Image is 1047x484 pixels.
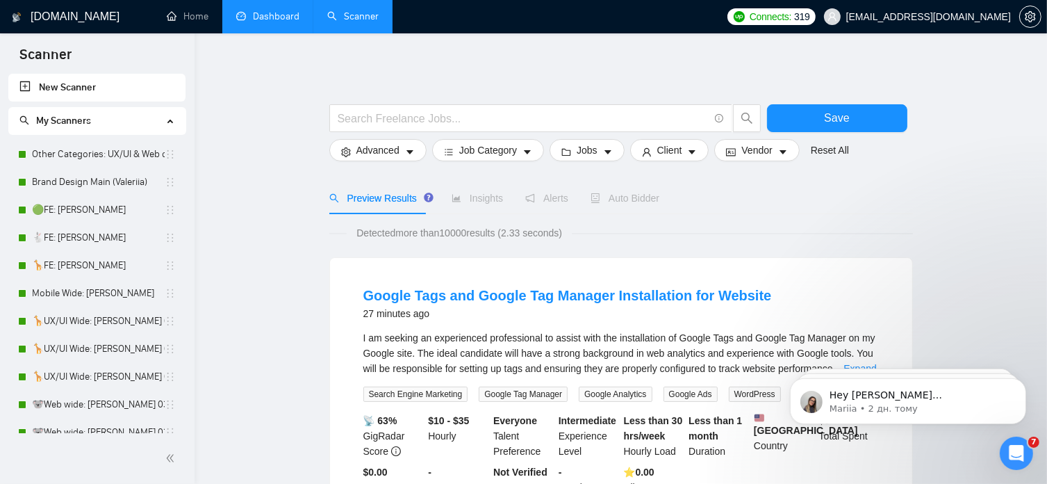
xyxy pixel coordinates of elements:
span: Jobs [577,143,597,158]
span: notification [525,193,535,203]
a: Mobile Wide: [PERSON_NAME] [32,280,165,307]
button: settingAdvancedcaret-down [329,139,427,161]
button: idcardVendorcaret-down [714,139,799,161]
span: idcard [726,147,736,157]
span: setting [1020,11,1041,22]
span: Save [824,109,849,127]
li: 🦒UX/UI Wide: Vlad 03/07 old [8,307,186,335]
span: caret-down [405,147,415,157]
span: robot [591,193,600,203]
a: dashboardDashboard [236,10,299,22]
span: holder [165,288,176,299]
li: 🐨Web wide: Vlad 03/07 old але перест на веб проф [8,391,186,419]
span: holder [165,371,176,382]
a: 🐨Web wide: [PERSON_NAME] 03/07 bid in range [32,419,165,446]
span: search [19,115,29,125]
a: 🦒UX/UI Wide: [PERSON_NAME] 03/07 quest [32,363,165,391]
input: Search Freelance Jobs... [338,110,709,127]
li: 🐨Web wide: Vlad 03/07 bid in range [8,419,186,446]
a: 🦒UX/UI Wide: [PERSON_NAME] 03/07 old [32,307,165,335]
span: user [827,12,837,22]
span: caret-down [603,147,613,157]
span: info-circle [391,446,401,456]
div: 27 minutes ago [363,305,772,322]
span: Insights [452,193,503,204]
span: caret-down [778,147,788,157]
b: Everyone [493,415,537,426]
a: Reset All [811,143,849,158]
div: Country [751,413,816,459]
span: Connects: [750,9,791,24]
button: search [733,104,761,132]
a: Other Categories: UX/UI & Web design [PERSON_NAME] [32,140,165,168]
span: WordPress [729,387,781,402]
iframe: Intercom live chat [1000,437,1033,470]
span: My Scanners [36,115,91,127]
a: 🐇FE: [PERSON_NAME] [32,224,165,252]
li: 🦒UX/UI Wide: Vlad 03/07 quest [8,363,186,391]
span: 7 [1028,437,1039,448]
div: Duration [686,413,751,459]
img: logo [12,6,22,29]
a: 🦒UX/UI Wide: [PERSON_NAME] 03/07 portfolio [32,335,165,363]
span: holder [165,149,176,160]
li: Other Categories: UX/UI & Web design Vlad [8,140,186,168]
b: Intermediate [559,415,616,426]
div: Experience Level [556,413,621,459]
b: 📡 63% [363,415,397,426]
span: My Scanners [19,115,91,127]
span: holder [165,344,176,355]
span: Vendor [741,143,772,158]
li: 🟢FE: Roman [8,196,186,224]
a: 🐨Web wide: [PERSON_NAME] 03/07 old але перест на веб проф [32,391,165,419]
span: Preview Results [329,193,429,204]
a: 🟢FE: [PERSON_NAME] [32,196,165,224]
span: holder [165,260,176,271]
button: Save [767,104,907,132]
div: GigRadar Score [361,413,426,459]
li: New Scanner [8,74,186,102]
span: holder [165,232,176,243]
span: double-left [165,451,179,465]
a: Google Tags and Google Tag Manager Installation for Website [363,288,772,303]
span: 319 [794,9,809,24]
button: barsJob Categorycaret-down [432,139,544,161]
span: holder [165,399,176,410]
div: Tooltip anchor [422,191,435,204]
span: Scanner [8,45,83,74]
button: folderJobscaret-down [550,139,625,161]
b: ⭐️ 0.00 [624,467,654,478]
a: homeHome [167,10,208,22]
a: searchScanner [327,10,379,22]
button: setting [1019,6,1041,28]
div: Hourly [425,413,490,459]
span: caret-down [522,147,532,157]
span: Client [657,143,682,158]
b: Not Verified [493,467,547,478]
span: holder [165,204,176,216]
span: Advanced [356,143,399,158]
li: 🦒UX/UI Wide: Vlad 03/07 portfolio [8,335,186,363]
span: Search Engine Marketing [363,387,468,402]
b: $0.00 [363,467,388,478]
span: Auto Bidder [591,193,659,204]
span: search [329,193,339,203]
li: 🐇FE: Roman [8,224,186,252]
span: Google Tag Manager [479,387,568,402]
span: Detected more than 10000 results (2.33 seconds) [347,225,572,241]
b: $10 - $35 [428,415,469,426]
span: setting [341,147,351,157]
b: - [428,467,431,478]
iframe: Intercom notifications повідомлення [769,349,1047,446]
li: Mobile Wide: Vlad [8,280,186,307]
b: [GEOGRAPHIC_DATA] [754,413,858,436]
li: 🦒FE: Roman [8,252,186,280]
span: holder [165,427,176,438]
a: 🦒FE: [PERSON_NAME] [32,252,165,280]
div: Hourly Load [621,413,686,459]
div: Talent Preference [490,413,556,459]
b: - [559,467,562,478]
